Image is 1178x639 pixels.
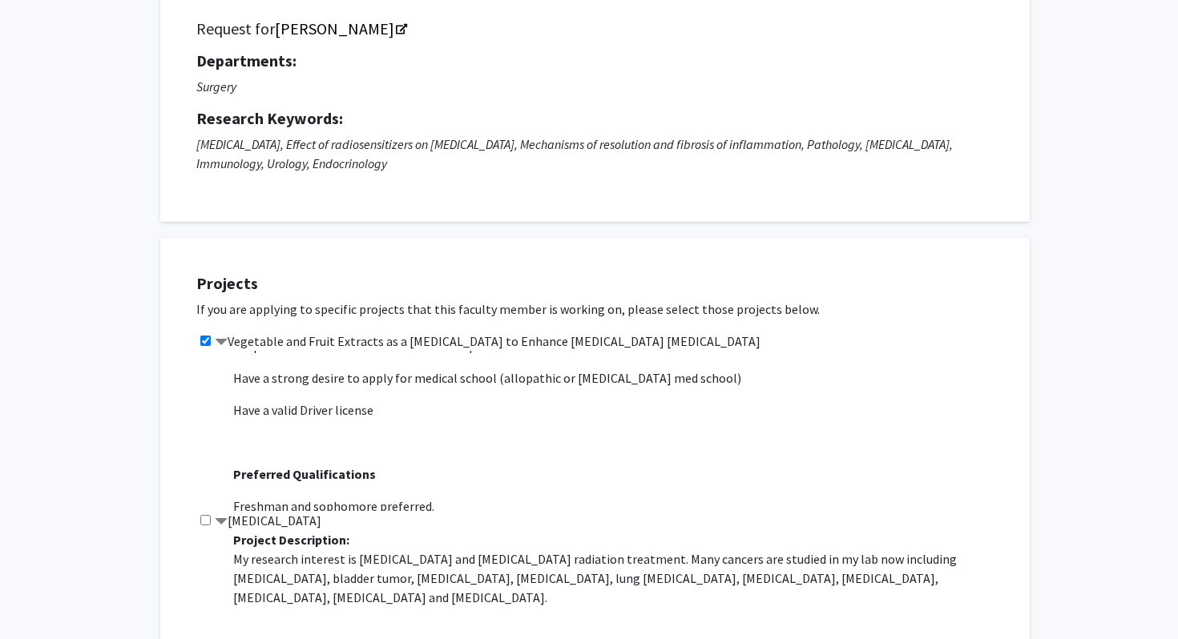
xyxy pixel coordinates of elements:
[233,498,434,514] span: Freshman and sophomore preferred.
[233,551,957,605] span: My research interest is [MEDICAL_DATA] and [MEDICAL_DATA] radiation treatment. Many cancers are s...
[275,18,405,38] a: Opens in a new tab
[196,19,994,38] h5: Request for
[196,78,236,94] i: Surgery
[233,402,373,418] span: Have a valid Driver license
[233,466,376,482] strong: Preferred Qualifications
[196,108,343,128] strong: Research Keywords:
[233,532,349,548] b: Project Description:
[196,50,297,70] strong: Departments:
[12,567,68,627] iframe: Chat
[215,332,760,351] label: Vegetable and Fruit Extracts as a [MEDICAL_DATA] to Enhance [MEDICAL_DATA] [MEDICAL_DATA]
[233,370,741,386] span: Have a strong desire to apply for medical school (allopathic or [MEDICAL_DATA] med school)
[196,136,953,171] i: [MEDICAL_DATA], Effect of radiosensitizers on [MEDICAL_DATA], Mechanisms of resolution and fibros...
[196,273,258,293] strong: Projects
[215,511,321,530] label: [MEDICAL_DATA]
[196,299,1014,319] p: If you are applying to specific projects that this faculty member is working on, please select th...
